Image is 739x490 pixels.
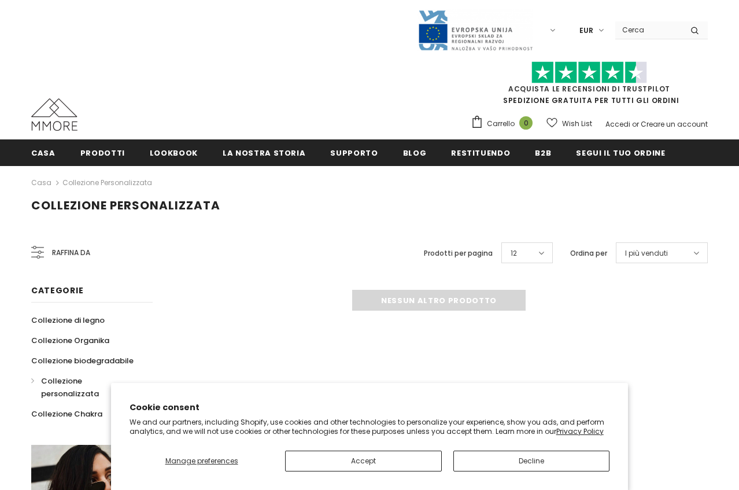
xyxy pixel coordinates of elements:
[150,139,198,165] a: Lookbook
[80,139,125,165] a: Prodotti
[417,25,533,35] a: Javni Razpis
[80,148,125,159] span: Prodotti
[403,148,427,159] span: Blog
[31,176,51,190] a: Casa
[471,67,708,105] span: SPEDIZIONE GRATUITA PER TUTTI GLI ORDINI
[487,118,515,130] span: Carrello
[31,371,140,404] a: Collezione personalizzata
[605,119,630,129] a: Accedi
[31,335,109,346] span: Collezione Organika
[31,408,102,419] span: Collezione Chakra
[330,139,378,165] a: supporto
[453,451,609,471] button: Decline
[31,315,105,326] span: Collezione di legno
[471,115,538,132] a: Carrello 0
[451,139,510,165] a: Restituendo
[130,451,274,471] button: Manage preferences
[31,404,102,424] a: Collezione Chakra
[451,148,510,159] span: Restituendo
[625,248,668,259] span: I più venduti
[531,61,647,84] img: Fidati di Pilot Stars
[615,21,682,38] input: Search Site
[535,139,551,165] a: B2B
[570,248,607,259] label: Ordina per
[62,178,152,187] a: Collezione personalizzata
[285,451,441,471] button: Accept
[576,148,665,159] span: Segui il tuo ordine
[31,197,220,213] span: Collezione personalizzata
[31,351,134,371] a: Collezione biodegradabile
[546,113,592,134] a: Wish List
[130,401,610,414] h2: Cookie consent
[576,139,665,165] a: Segui il tuo ordine
[223,148,305,159] span: La nostra storia
[52,246,90,259] span: Raffina da
[150,148,198,159] span: Lookbook
[535,148,551,159] span: B2B
[41,375,99,399] span: Collezione personalizzata
[31,148,56,159] span: Casa
[556,426,604,436] a: Privacy Policy
[562,118,592,130] span: Wish List
[31,98,77,131] img: Casi MMORE
[511,248,517,259] span: 12
[579,25,593,36] span: EUR
[31,310,105,330] a: Collezione di legno
[330,148,378,159] span: supporto
[31,330,109,351] a: Collezione Organika
[424,248,493,259] label: Prodotti per pagina
[417,9,533,51] img: Javni Razpis
[403,139,427,165] a: Blog
[632,119,639,129] span: or
[31,355,134,366] span: Collezione biodegradabile
[130,418,610,436] p: We and our partners, including Shopify, use cookies and other technologies to personalize your ex...
[165,456,238,466] span: Manage preferences
[641,119,708,129] a: Creare un account
[31,139,56,165] a: Casa
[519,116,533,130] span: 0
[31,285,83,296] span: Categorie
[508,84,670,94] a: Acquista le recensioni di TrustPilot
[223,139,305,165] a: La nostra storia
